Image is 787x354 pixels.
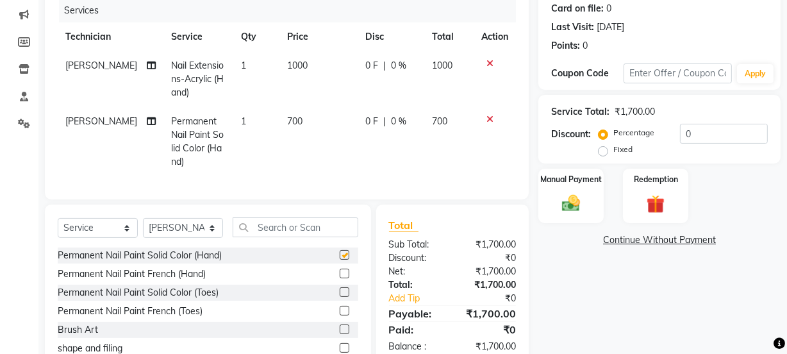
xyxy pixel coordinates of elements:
[391,59,406,72] span: 0 %
[389,219,418,232] span: Total
[379,278,452,292] div: Total:
[163,22,233,51] th: Service
[452,238,526,251] div: ₹1,700.00
[65,60,137,71] span: [PERSON_NAME]
[379,306,452,321] div: Payable:
[606,2,611,15] div: 0
[65,115,137,127] span: [PERSON_NAME]
[171,115,224,167] span: Permanent Nail Paint Solid Color (Hand)
[583,39,588,53] div: 0
[624,63,732,83] input: Enter Offer / Coupon Code
[58,249,222,262] div: Permanent Nail Paint Solid Color (Hand)
[613,127,654,139] label: Percentage
[241,60,246,71] span: 1
[365,115,378,128] span: 0 F
[452,306,526,321] div: ₹1,700.00
[551,128,591,141] div: Discount:
[365,59,378,72] span: 0 F
[287,115,302,127] span: 700
[432,115,447,127] span: 700
[452,265,526,278] div: ₹1,700.00
[241,115,246,127] span: 1
[58,267,206,281] div: Permanent Nail Paint French (Hand)
[737,64,774,83] button: Apply
[58,286,219,299] div: Permanent Nail Paint Solid Color (Toes)
[452,322,526,337] div: ₹0
[474,22,516,51] th: Action
[641,193,670,215] img: _gift.svg
[540,174,602,185] label: Manual Payment
[379,251,452,265] div: Discount:
[424,22,474,51] th: Total
[383,115,386,128] span: |
[615,105,655,119] div: ₹1,700.00
[465,292,526,305] div: ₹0
[551,39,580,53] div: Points:
[556,193,586,214] img: _cash.svg
[58,305,203,318] div: Permanent Nail Paint French (Toes)
[279,22,358,51] th: Price
[379,292,465,305] a: Add Tip
[379,340,452,353] div: Balance :
[379,238,452,251] div: Sub Total:
[551,67,624,80] div: Coupon Code
[452,251,526,265] div: ₹0
[379,322,452,337] div: Paid:
[634,174,678,185] label: Redemption
[452,278,526,292] div: ₹1,700.00
[287,60,308,71] span: 1000
[391,115,406,128] span: 0 %
[551,105,609,119] div: Service Total:
[383,59,386,72] span: |
[171,60,224,98] span: Nail Extensions-Acrylic (Hand)
[58,22,163,51] th: Technician
[432,60,452,71] span: 1000
[233,22,279,51] th: Qty
[551,2,604,15] div: Card on file:
[452,340,526,353] div: ₹1,700.00
[541,233,778,247] a: Continue Without Payment
[379,265,452,278] div: Net:
[233,217,358,237] input: Search or Scan
[613,144,633,155] label: Fixed
[597,21,624,34] div: [DATE]
[358,22,424,51] th: Disc
[551,21,594,34] div: Last Visit:
[58,323,98,337] div: Brush Art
